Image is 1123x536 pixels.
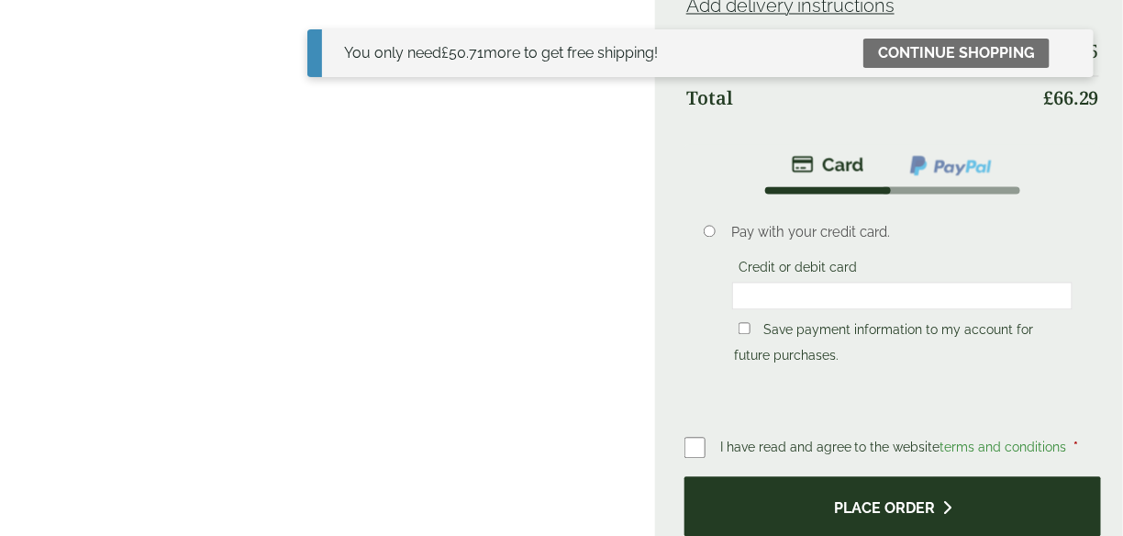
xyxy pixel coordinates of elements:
[441,44,484,61] span: 50.71
[1043,85,1053,110] span: £
[940,440,1067,454] a: terms and conditions
[738,287,1068,304] iframe: Secure card payment input frame
[686,75,1030,120] th: Total
[1074,440,1079,454] abbr: required
[863,39,1050,68] a: Continue shopping
[441,44,449,61] span: £
[344,42,658,64] div: You only need more to get free shipping!
[732,222,1073,242] p: Pay with your credit card.
[720,440,1071,454] span: I have read and agree to the website
[908,153,994,177] img: ppcp-gateway.png
[792,153,864,175] img: stripe.png
[735,322,1034,368] label: Save payment information to my account for future purchases.
[1043,85,1099,110] bdi: 66.29
[732,260,865,280] label: Credit or debit card
[684,476,1101,536] button: Place order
